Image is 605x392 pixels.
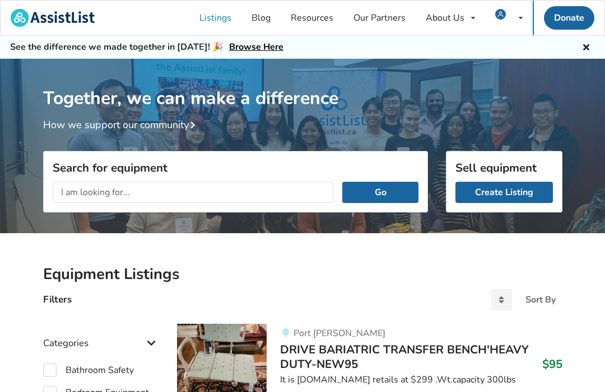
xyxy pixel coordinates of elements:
div: About Us [426,13,464,22]
div: Sort By [525,295,556,304]
a: How we support our community [43,118,200,131]
h2: Equipment Listings [43,265,562,284]
h3: Search for equipment [53,160,418,175]
a: Listings [189,1,241,35]
a: Donate [544,6,594,30]
h4: Filters [43,293,72,306]
div: It is [DOMAIN_NAME] retails at $299 .Wt.capacity 300lbs [280,374,562,386]
a: Resources [281,1,343,35]
h3: Sell equipment [455,160,553,175]
a: Browse Here [229,41,283,53]
label: Bathroom Safety [43,363,134,377]
h3: $95 [542,357,562,371]
input: I am looking for... [53,182,334,203]
img: assistlist-logo [11,9,95,27]
h5: See the difference we made together in [DATE]! 🎉 [10,41,283,53]
a: Create Listing [455,182,553,203]
button: Go [342,182,418,203]
a: Blog [241,1,281,35]
div: Categories [43,315,160,355]
span: Port [PERSON_NAME] [294,327,385,339]
img: user icon [495,9,506,20]
span: DRIVE BARIATRIC TRANSFER BENCH'HEAVY DUTY-NEW95 [280,342,529,372]
a: Our Partners [343,1,416,35]
h1: Together, we can make a difference [43,59,562,110]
